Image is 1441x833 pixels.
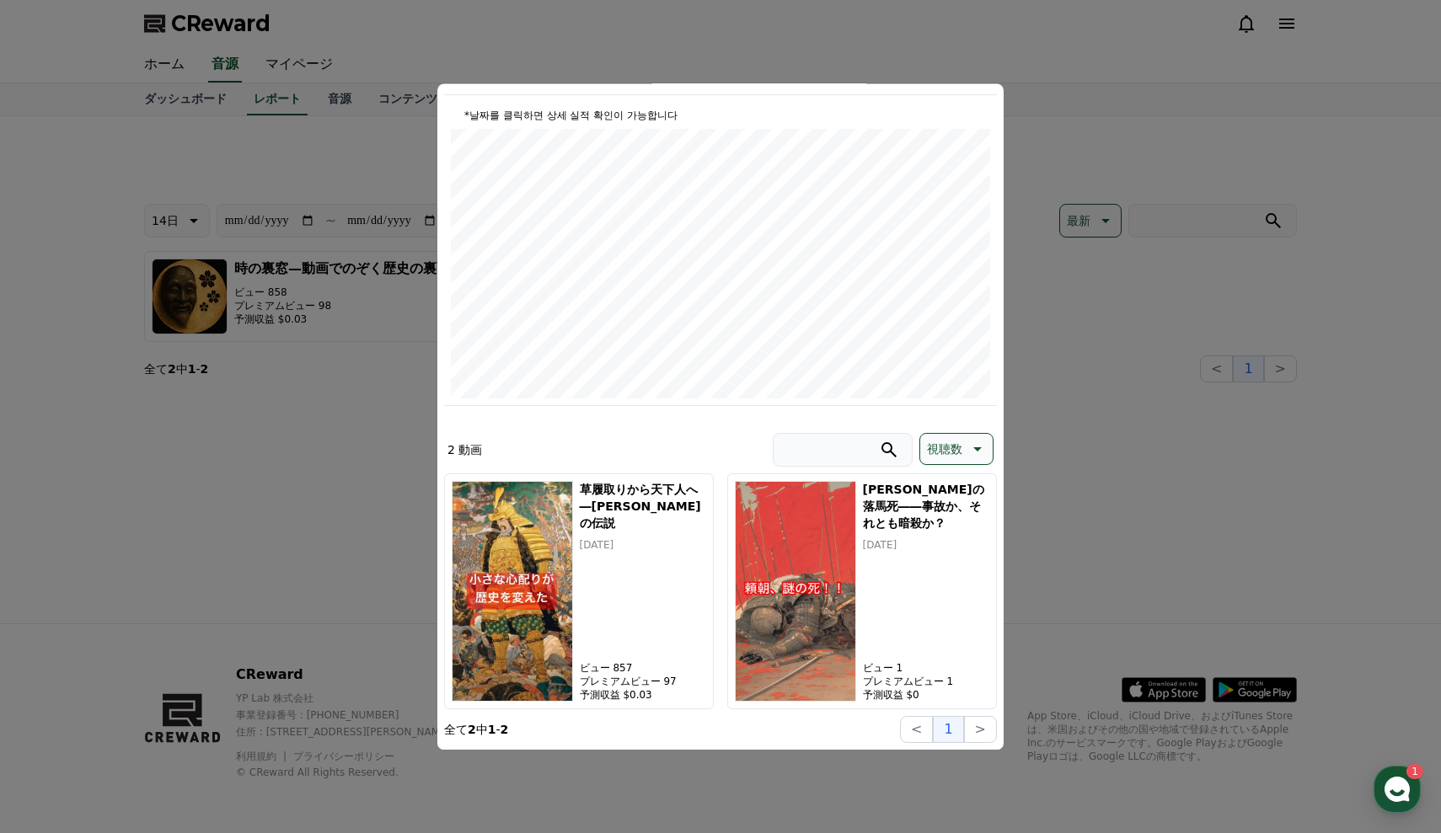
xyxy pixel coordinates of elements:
p: 視聴数 [927,437,962,461]
h5: 草履取りから天下人へ―[PERSON_NAME]の伝説 [580,481,706,531]
strong: 2 [468,723,476,736]
span: チャット [144,560,185,574]
p: 予測収益 $0 [863,688,989,702]
p: *날짜를 클릭하면 상세 실적 확인이 가능합니다 [451,109,990,122]
a: 設定 [217,534,324,576]
strong: 2 [501,723,509,736]
div: modal [437,83,1004,750]
p: [DATE] [863,538,989,552]
p: ビュー 857 [580,661,706,675]
a: 1チャット [111,534,217,576]
p: 2 動画 [447,441,482,458]
button: 源頼朝の落馬死――事故か、それとも暗殺か？ [PERSON_NAME]の落馬死――事故か、それとも暗殺か？ [DATE] ビュー 1 プレミアムビュー 1 予測収益 $0 [727,473,997,709]
p: 予測収益 $0.03 [580,688,706,702]
button: > [964,716,997,743]
p: 全て 中 - [444,721,508,738]
p: ビュー 1 [863,661,989,675]
img: 源頼朝の落馬死――事故か、それとも暗殺か？ [735,481,856,702]
a: ホーム [5,534,111,576]
button: 草履取りから天下人へ―豊臣秀吉の伝説 草履取りから天下人へ―[PERSON_NAME]の伝説 [DATE] ビュー 857 プレミアムビュー 97 予測収益 $0.03 [444,473,714,709]
span: 1 [171,533,177,547]
strong: 1 [488,723,496,736]
span: 設定 [260,559,281,573]
h5: [PERSON_NAME]の落馬死――事故か、それとも暗殺か？ [863,481,989,531]
p: プレミアムビュー 1 [863,675,989,688]
button: < [900,716,933,743]
button: 視聴数 [919,433,994,465]
span: ホーム [43,559,73,573]
p: プレミアムビュー 97 [580,675,706,688]
img: 草履取りから天下人へ―豊臣秀吉の伝説 [452,481,573,702]
p: [DATE] [580,538,706,552]
button: 1 [933,716,963,743]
